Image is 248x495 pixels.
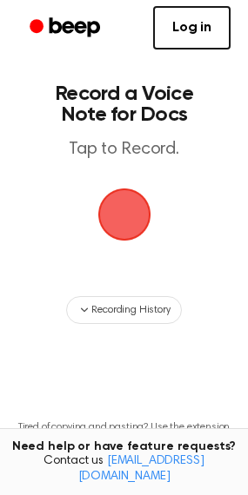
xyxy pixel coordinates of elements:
a: Log in [153,6,231,49]
button: Recording History [66,296,181,324]
a: [EMAIL_ADDRESS][DOMAIN_NAME] [78,455,204,483]
p: Tired of copying and pasting? Use the extension to automatically insert your recordings. [14,421,234,447]
button: Beep Logo [98,188,151,241]
span: Contact us [10,454,238,485]
p: Tap to Record. [31,139,217,161]
span: Recording History [91,302,170,318]
a: Beep [17,11,116,45]
h1: Record a Voice Note for Docs [31,83,217,125]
